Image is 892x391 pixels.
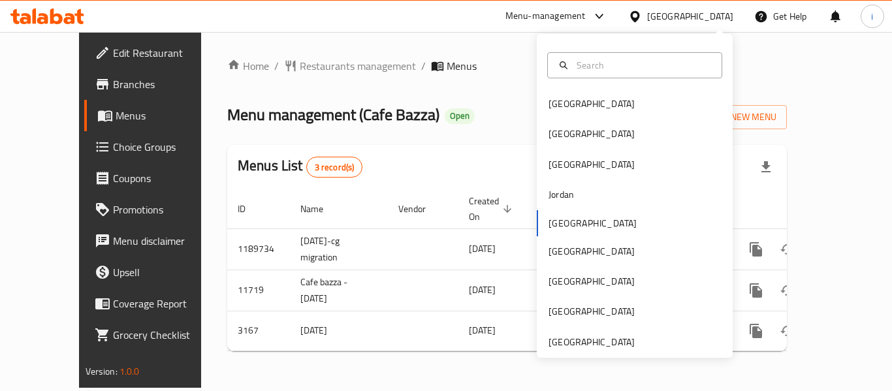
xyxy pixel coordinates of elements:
a: Upsell [84,257,228,288]
div: Menu-management [505,8,586,24]
div: [GEOGRAPHIC_DATA] [549,335,635,349]
button: Change Status [772,275,803,306]
td: [DATE]-cg migration [290,228,388,270]
span: Coupons [113,170,217,186]
a: Menu disclaimer [84,225,228,257]
a: Coverage Report [84,288,228,319]
div: [GEOGRAPHIC_DATA] [549,157,635,172]
input: Search [571,58,714,72]
span: Edit Restaurant [113,45,217,61]
a: Branches [84,69,228,100]
div: Total records count [306,157,363,178]
span: 1.0.0 [119,363,140,380]
td: 1189734 [227,228,290,270]
span: [DATE] [469,281,496,298]
span: ID [238,201,263,217]
a: Coupons [84,163,228,194]
span: i [871,9,873,23]
h2: Menus List [238,156,362,178]
a: Home [227,58,269,74]
span: Choice Groups [113,139,217,155]
span: Open [445,110,475,121]
button: Add New Menu [686,105,787,129]
span: [DATE] [469,240,496,257]
div: [GEOGRAPHIC_DATA] [647,9,733,23]
span: Name [300,201,340,217]
span: 3 record(s) [307,161,362,174]
a: Promotions [84,194,228,225]
span: Branches [113,76,217,92]
li: / [421,58,426,74]
div: [GEOGRAPHIC_DATA] [549,244,635,258]
button: more [741,275,772,306]
td: Cafe bazza - [DATE] [290,270,388,311]
span: Coverage Report [113,296,217,311]
div: Export file [750,151,782,183]
span: Upsell [113,264,217,280]
div: [GEOGRAPHIC_DATA] [549,274,635,289]
button: more [741,315,772,347]
span: Add New Menu [696,109,776,125]
span: Created On [469,193,516,225]
span: Menu management ( Cafe Bazza ) [227,100,439,129]
nav: breadcrumb [227,58,787,74]
div: Jordan [549,187,574,202]
a: Edit Restaurant [84,37,228,69]
div: [GEOGRAPHIC_DATA] [549,304,635,319]
div: [GEOGRAPHIC_DATA] [549,127,635,141]
span: Restaurants management [300,58,416,74]
span: Grocery Checklist [113,327,217,343]
a: Choice Groups [84,131,228,163]
td: 11719 [227,270,290,311]
span: Promotions [113,202,217,217]
button: Change Status [772,315,803,347]
button: Change Status [772,234,803,265]
span: Version: [86,363,118,380]
td: 3167 [227,311,290,351]
span: Vendor [398,201,443,217]
button: more [741,234,772,265]
a: Grocery Checklist [84,319,228,351]
a: Restaurants management [284,58,416,74]
li: / [274,58,279,74]
div: [GEOGRAPHIC_DATA] [549,97,635,111]
span: Menu disclaimer [113,233,217,249]
span: Menus [447,58,477,74]
a: Menus [84,100,228,131]
span: [DATE] [469,322,496,339]
div: Open [445,108,475,124]
span: Menus [116,108,217,123]
td: [DATE] [290,311,388,351]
